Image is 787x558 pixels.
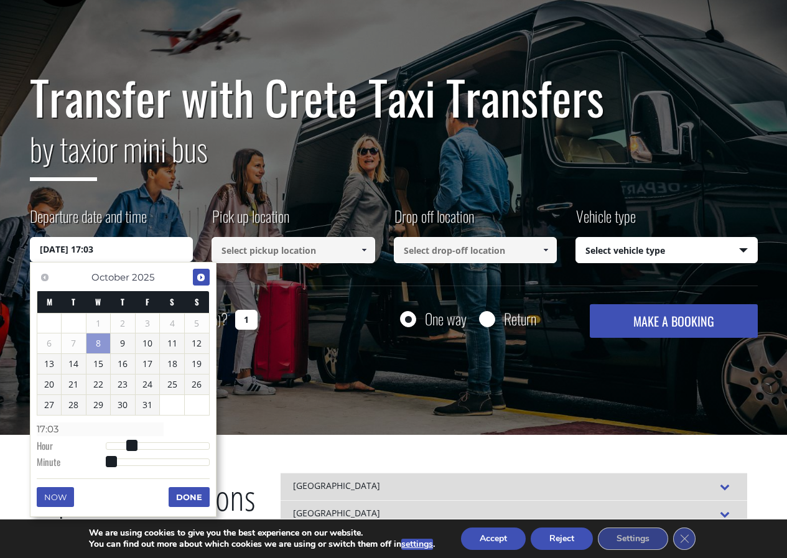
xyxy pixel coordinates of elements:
p: We are using cookies to give you the best experience on our website. [89,528,435,539]
a: 13 [37,354,62,374]
a: 19 [185,354,209,374]
a: 20 [37,374,62,394]
button: settings [401,539,433,550]
label: Return [504,311,536,327]
a: Show All Items [353,237,374,263]
h1: Transfer with Crete Taxi Transfers [30,71,758,123]
span: Sunday [195,295,199,308]
a: 16 [111,354,135,374]
span: 2025 [132,271,154,283]
div: [GEOGRAPHIC_DATA] [281,500,747,528]
a: Show All Items [536,237,556,263]
a: 9 [111,333,135,353]
button: Reject [531,528,593,550]
a: 26 [185,374,209,394]
span: 1 [86,314,111,333]
span: Popular [29,473,117,531]
label: How many passengers ? [30,304,228,335]
label: Drop off location [394,205,474,237]
a: 12 [185,333,209,353]
div: [GEOGRAPHIC_DATA] [281,473,747,500]
a: 17 [136,354,160,374]
span: 6 [37,333,62,353]
h2: Destinations [29,473,256,540]
dt: Minute [37,455,106,472]
a: 10 [136,333,160,353]
dt: Hour [37,439,106,455]
a: 22 [86,374,111,394]
span: Select vehicle type [576,238,757,264]
span: 2 [111,314,135,333]
button: Now [37,487,74,507]
a: Next [193,269,210,286]
a: 28 [62,395,86,415]
a: Previous [37,269,54,286]
span: 5 [185,314,209,333]
label: Vehicle type [575,205,636,237]
a: 24 [136,374,160,394]
a: 18 [160,354,184,374]
a: 30 [111,395,135,415]
span: Friday [146,295,149,308]
span: 7 [62,333,86,353]
span: 4 [160,314,184,333]
button: Accept [461,528,526,550]
button: MAKE A BOOKING [590,304,757,338]
label: Departure date and time [30,205,147,237]
button: Settings [598,528,668,550]
button: Close GDPR Cookie Banner [673,528,696,550]
a: 29 [86,395,111,415]
span: Tuesday [72,295,75,308]
label: One way [425,311,467,327]
input: Select drop-off location [394,237,557,263]
a: 15 [86,354,111,374]
span: Monday [47,295,52,308]
input: Select pickup location [212,237,375,263]
a: 14 [62,354,86,374]
a: 31 [136,395,160,415]
span: 3 [136,314,160,333]
a: 27 [37,395,62,415]
span: by taxi [30,125,97,181]
button: Done [169,487,210,507]
label: Pick up location [212,205,289,237]
a: 8 [86,333,111,353]
a: 21 [62,374,86,394]
p: You can find out more about which cookies we are using or switch them off in . [89,539,435,550]
a: 11 [160,333,184,353]
span: Thursday [121,295,124,308]
span: Saturday [170,295,174,308]
h2: or mini bus [30,123,758,190]
span: Previous [40,272,50,282]
span: October [91,271,129,283]
a: 23 [111,374,135,394]
span: Next [196,272,206,282]
a: 25 [160,374,184,394]
span: Wednesday [95,295,101,308]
